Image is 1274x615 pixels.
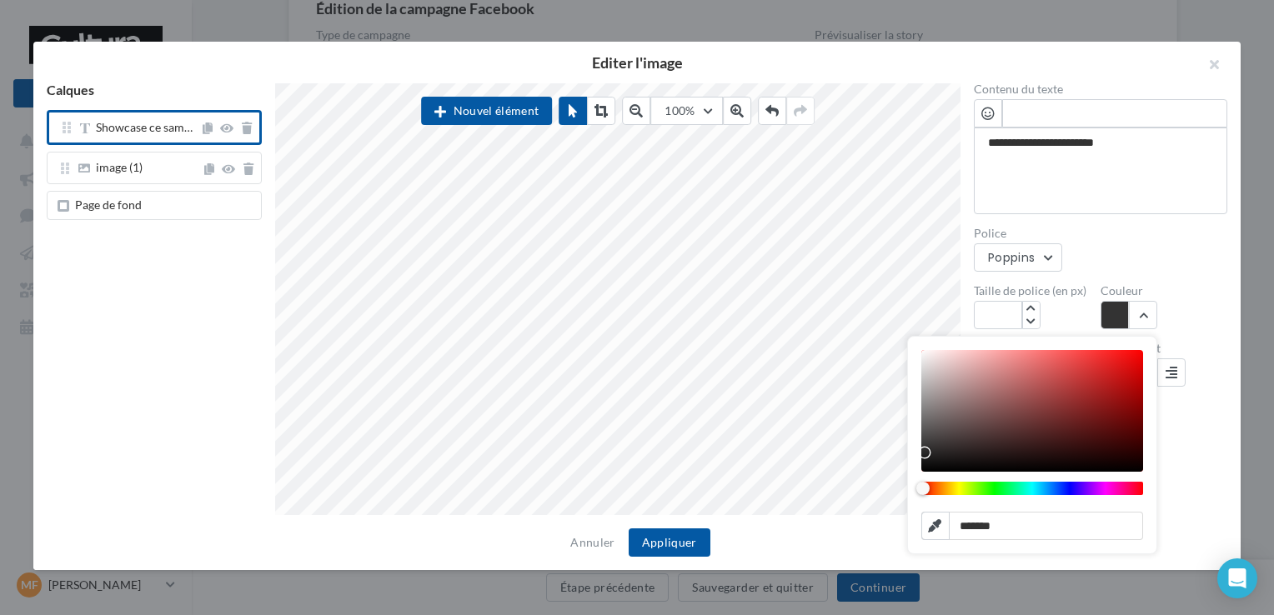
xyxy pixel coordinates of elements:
[96,160,143,174] span: image (1)
[974,285,1101,297] label: Taille de police (en px)
[974,243,1062,272] button: Poppins
[96,120,193,134] span: Showcase ce samedi 14h
[421,97,552,125] button: Nouvel élément
[60,55,1214,70] h2: Editer l'image
[629,528,710,557] button: Appliquer
[33,83,275,110] div: Calques
[988,251,1035,264] div: Poppins
[650,97,722,125] button: 100%
[1101,342,1227,354] label: Alignement
[974,83,1227,95] label: Contenu du texte
[1217,558,1257,598] div: Open Intercom Messenger
[75,197,142,212] span: Page de fond
[974,227,1227,239] label: Police
[921,350,1143,540] div: Chrome color picker
[564,532,621,552] button: Annuler
[1101,285,1227,297] label: Couleur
